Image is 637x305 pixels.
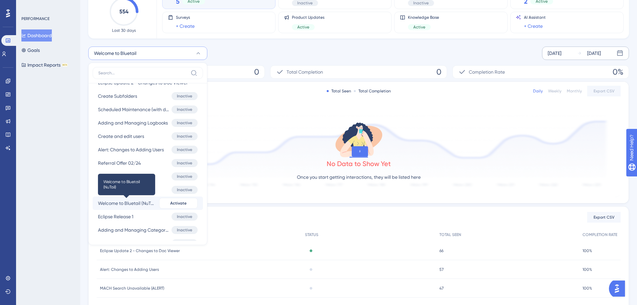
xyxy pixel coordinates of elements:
button: Create SubfoldersInactive [93,89,203,103]
span: Alert: Changes to Adding Users [100,267,159,272]
span: Inactive [177,93,192,99]
span: Default Settings [98,239,132,247]
span: 47 [439,286,444,291]
span: Completion Rate [469,68,505,76]
input: Search... [98,70,188,76]
span: Inactive [177,147,192,152]
div: Total Seen [327,88,351,94]
span: Welcome to Bluetail [94,49,136,57]
button: Impact ReportsBETA [21,59,68,71]
span: COMPLETION RATE [582,232,617,237]
text: 554 [119,8,129,15]
button: Scheduled Maintenance (with downtime)Inactive [93,103,203,116]
div: BETA [62,63,68,67]
span: Inactive [297,0,313,6]
span: Inactive [177,120,192,126]
span: Export CSV [594,215,615,220]
span: Create and edit users [98,132,144,140]
span: Inactive [177,174,192,179]
span: Eclipse Update 2 - Changes to Doc Viewer [100,248,180,253]
span: Surveys [176,15,195,20]
button: Welcome to Bluetail (NuTail)Welcome to Bluetail (NuTail)Activate [93,197,203,210]
button: Adding and Managing LogbooksInactive [93,116,203,130]
button: MACH 2 SearchInactive [93,170,203,183]
span: Product Updates [292,15,324,20]
span: TOTAL SEEN [439,232,461,237]
div: Total Completion [354,88,391,94]
span: 66 [439,248,443,253]
span: Eclipse Release 1 [98,213,133,221]
div: No Data to Show Yet [327,159,391,168]
button: Adding and Managing CategoriesInactive [93,223,203,237]
button: Add FleetsInactive [93,183,203,197]
span: Referral Offer 02/24 [98,159,141,167]
span: Active [413,24,425,30]
span: Export CSV [594,88,615,94]
span: 0 [254,67,259,77]
a: + Create [176,22,195,30]
span: Activate [170,201,187,206]
span: 0% [613,67,623,77]
span: 57 [439,267,444,272]
span: Scheduled Maintenance (with downtime) [98,105,169,113]
div: [DATE] [548,49,561,57]
button: Welcome to Bluetail [88,47,207,60]
span: 0 [436,67,441,77]
span: Inactive [177,187,192,193]
div: Weekly [548,88,561,94]
span: 100% [582,248,592,253]
span: STATUS [305,232,318,237]
button: Export CSV [587,86,621,96]
div: Monthly [567,88,582,94]
span: Last 30 days [112,28,136,33]
button: Dashboard [21,29,52,42]
span: Adding and Managing Categories [98,226,169,234]
span: Create Subfolders [98,92,137,100]
span: MACH Search Unavailable (ALERT) [100,286,164,291]
span: Inactive [177,134,192,139]
span: Knowledge Base [408,15,439,20]
span: MACH 2 Search [98,172,131,180]
div: [DATE] [587,49,601,57]
span: AI Assistant [524,15,546,20]
iframe: UserGuiding AI Assistant Launcher [609,279,629,299]
button: Default Settings [93,237,203,250]
span: Adding and Managing Logbooks [98,119,168,127]
div: Daily [533,88,543,94]
a: + Create [524,22,543,30]
span: Need Help? [16,2,42,10]
p: Once you start getting interactions, they will be listed here [297,173,421,181]
span: Alert: Changes to Adding Users [98,146,164,154]
span: Inactive [177,107,192,112]
span: Active [297,24,309,30]
button: Referral Offer 02/24Inactive [93,156,203,170]
span: Inactive [177,227,192,233]
span: Welcome to Bluetail (NuTail) [103,179,150,190]
span: Total Completion [287,68,323,76]
span: Inactive [177,160,192,166]
span: 100% [582,267,592,272]
span: Inactive [413,0,429,6]
button: Activate [159,198,198,209]
button: Goals [21,44,40,56]
button: Eclipse Release 1Inactive [93,210,203,223]
div: PERFORMANCE [21,16,49,21]
span: Welcome to Bluetail (NuTail) [98,199,156,207]
button: Export CSV [587,212,621,223]
span: 100% [582,286,592,291]
button: Create and edit usersInactive [93,130,203,143]
span: Inactive [177,214,192,219]
button: Alert: Changes to Adding UsersInactive [93,143,203,156]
